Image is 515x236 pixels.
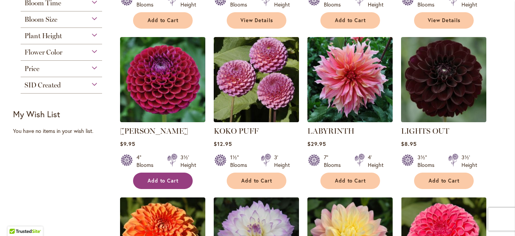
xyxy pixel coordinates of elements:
[401,116,486,124] a: LIGHTS OUT
[24,32,62,40] span: Plant Height
[13,108,60,120] strong: My Wish List
[401,140,417,147] span: $8.95
[148,17,179,24] span: Add to Cart
[24,15,57,24] span: Bloom Size
[24,65,39,73] span: Price
[136,154,158,169] div: 4" Blooms
[401,37,486,122] img: LIGHTS OUT
[274,154,290,169] div: 3' Height
[335,17,366,24] span: Add to Cart
[418,154,439,169] div: 3½" Blooms
[240,17,273,24] span: View Details
[214,126,258,136] a: KOKO PUFF
[414,173,474,189] button: Add to Cart
[307,116,393,124] a: Labyrinth
[307,126,354,136] a: LABYRINTH
[461,154,477,169] div: 3½' Height
[320,173,380,189] button: Add to Cart
[227,12,286,29] a: View Details
[429,178,460,184] span: Add to Cart
[133,12,193,29] button: Add to Cart
[120,140,135,147] span: $9.95
[320,12,380,29] button: Add to Cart
[148,178,179,184] span: Add to Cart
[335,178,366,184] span: Add to Cart
[368,154,383,169] div: 4' Height
[230,154,252,169] div: 1½" Blooms
[324,154,345,169] div: 7" Blooms
[307,37,393,122] img: Labyrinth
[214,140,232,147] span: $12.95
[120,126,188,136] a: [PERSON_NAME]
[24,81,61,89] span: SID Created
[180,154,196,169] div: 3½' Height
[214,116,299,124] a: KOKO PUFF
[120,37,205,122] img: Ivanetti
[214,37,299,122] img: KOKO PUFF
[414,12,474,29] a: View Details
[307,140,326,147] span: $29.95
[428,17,461,24] span: View Details
[13,127,115,135] div: You have no items in your wish list.
[133,173,193,189] button: Add to Cart
[227,173,286,189] button: Add to Cart
[241,178,273,184] span: Add to Cart
[24,48,62,57] span: Flower Color
[120,116,205,124] a: Ivanetti
[6,209,27,230] iframe: Launch Accessibility Center
[401,126,449,136] a: LIGHTS OUT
